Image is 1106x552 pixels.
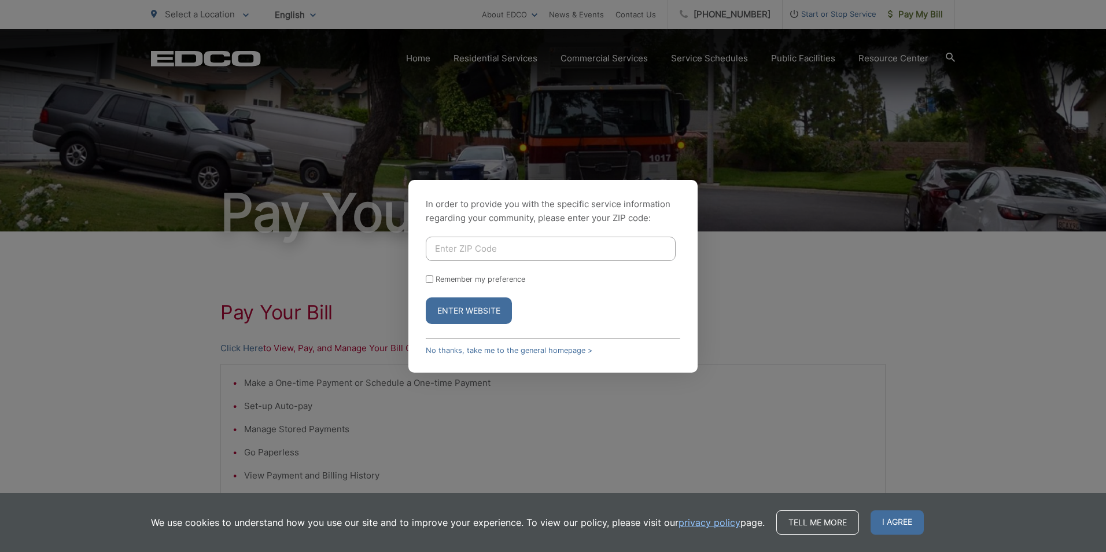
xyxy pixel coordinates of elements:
[776,510,859,535] a: Tell me more
[426,346,592,355] a: No thanks, take me to the general homepage >
[436,275,525,284] label: Remember my preference
[871,510,924,535] span: I agree
[426,237,676,261] input: Enter ZIP Code
[426,297,512,324] button: Enter Website
[426,197,680,225] p: In order to provide you with the specific service information regarding your community, please en...
[679,516,740,529] a: privacy policy
[151,516,765,529] p: We use cookies to understand how you use our site and to improve your experience. To view our pol...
